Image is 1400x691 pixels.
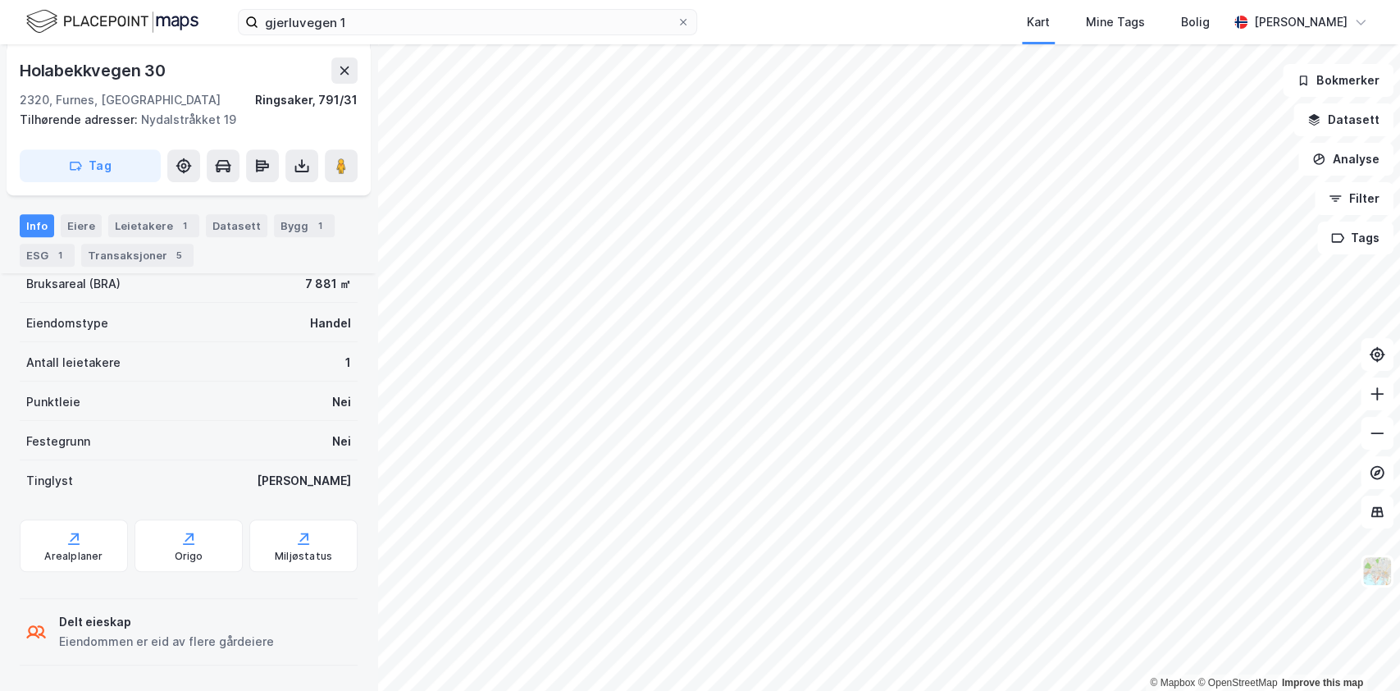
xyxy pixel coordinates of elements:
[26,313,108,333] div: Eiendomstype
[274,215,335,238] div: Bygg
[312,218,328,235] div: 1
[275,550,332,563] div: Miljøstatus
[20,149,161,182] button: Tag
[310,313,351,333] div: Handel
[257,471,351,491] div: [PERSON_NAME]
[1361,556,1393,587] img: Z
[81,245,194,268] div: Transaksjoner
[20,57,169,84] div: Holabekkvegen 30
[20,245,75,268] div: ESG
[1318,612,1400,691] iframe: Chat Widget
[345,353,351,373] div: 1
[52,248,68,264] div: 1
[1282,677,1363,689] a: Improve this map
[255,90,358,110] div: Ringsaker, 791/31
[175,550,203,563] div: Origo
[26,392,80,412] div: Punktleie
[1293,103,1393,136] button: Datasett
[258,10,677,34] input: Søk på adresse, matrikkel, gårdeiere, leietakere eller personer
[1150,677,1195,689] a: Mapbox
[1027,12,1050,32] div: Kart
[44,550,103,563] div: Arealplaner
[176,218,193,235] div: 1
[1197,677,1277,689] a: OpenStreetMap
[20,112,141,126] span: Tilhørende adresser:
[59,612,274,632] div: Delt eieskap
[1181,12,1210,32] div: Bolig
[1254,12,1348,32] div: [PERSON_NAME]
[108,215,199,238] div: Leietakere
[1315,182,1393,215] button: Filter
[26,274,121,294] div: Bruksareal (BRA)
[1298,143,1393,176] button: Analyse
[26,432,90,451] div: Festegrunn
[20,90,221,110] div: 2320, Furnes, [GEOGRAPHIC_DATA]
[61,215,102,238] div: Eiere
[59,632,274,652] div: Eiendommen er eid av flere gårdeiere
[26,353,121,373] div: Antall leietakere
[171,248,187,264] div: 5
[26,471,73,491] div: Tinglyst
[332,392,351,412] div: Nei
[206,215,267,238] div: Datasett
[20,215,54,238] div: Info
[305,274,351,294] div: 7 881 ㎡
[332,432,351,451] div: Nei
[1086,12,1145,32] div: Mine Tags
[1283,64,1393,97] button: Bokmerker
[1318,612,1400,691] div: Kontrollprogram for chat
[1317,222,1393,254] button: Tags
[20,110,344,130] div: Nydalstråkket 19
[26,7,198,36] img: logo.f888ab2527a4732fd821a326f86c7f29.svg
